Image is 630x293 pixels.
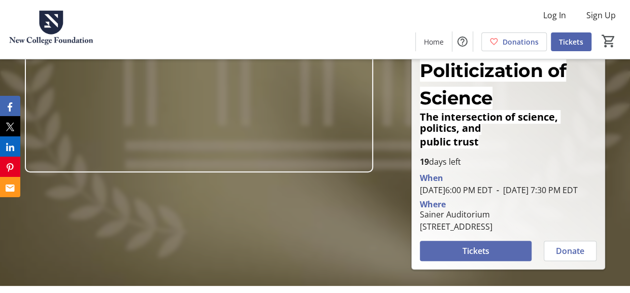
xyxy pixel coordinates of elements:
div: Sainer Auditorium [420,208,492,221]
span: 19 [420,156,429,167]
span: Sign Up [586,9,616,21]
span: [DATE] 6:00 PM EDT [420,185,492,196]
button: Cart [600,32,618,50]
a: Tickets [551,32,591,51]
div: [STREET_ADDRESS] [420,221,492,233]
a: Home [416,32,452,51]
span: Tickets [559,36,583,47]
div: Where [420,200,446,208]
span: The intersection of science, politics, and [420,110,560,135]
span: Log In [543,9,566,21]
span: - [492,185,503,196]
span: Home [424,36,444,47]
span: Donate [556,245,584,257]
button: Donate [544,241,596,261]
button: Sign Up [578,7,624,23]
button: Log In [535,7,574,23]
img: New College Foundation's Logo [6,4,96,55]
span: [DATE] 7:30 PM EDT [492,185,578,196]
button: Help [452,31,473,52]
span: public trust [420,135,479,149]
button: Tickets [420,241,532,261]
span: Tickets [462,245,489,257]
div: When [420,172,443,184]
span: Donations [503,36,539,47]
p: days left [420,156,596,168]
a: Donations [481,32,547,51]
